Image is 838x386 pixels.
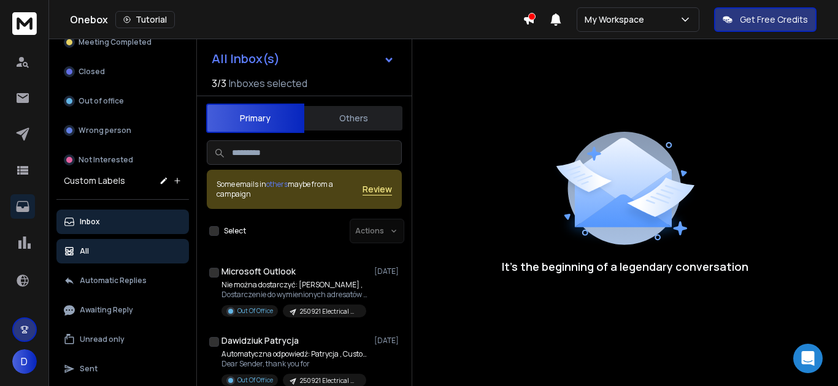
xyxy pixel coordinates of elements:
p: All [80,246,89,256]
label: Select [224,226,246,236]
p: Not Interested [79,155,133,165]
button: Closed [56,59,189,84]
button: All [56,239,189,263]
button: All Inbox(s) [202,47,404,71]
p: Unread only [80,335,125,344]
button: Primary [206,104,304,133]
h1: Dawidziuk Patrycja [221,335,299,347]
button: D [12,349,37,374]
p: Out of office [79,96,124,106]
span: 3 / 3 [212,76,226,91]
button: Get Free Credits [714,7,817,32]
button: Unread only [56,327,189,352]
div: Open Intercom Messenger [793,344,823,373]
button: Not Interested [56,148,189,172]
p: Dear Sender, thank you for [221,359,369,369]
button: Others [304,105,402,132]
p: [DATE] [374,267,402,276]
p: Awaiting Reply [80,305,133,315]
p: It’s the beginning of a legendary conversation [502,258,748,275]
p: Automatic Replies [80,276,147,286]
div: Onebox [70,11,523,28]
p: 250921 Electrical mechanical UK&EU [300,376,359,385]
h3: Custom Labels [64,175,125,187]
button: Automatic Replies [56,268,189,293]
button: Awaiting Reply [56,298,189,322]
button: Meeting Completed [56,30,189,55]
h1: All Inbox(s) [212,53,280,65]
p: Meeting Completed [79,37,152,47]
button: Review [363,183,392,195]
span: others [266,179,288,189]
button: Inbox [56,210,189,234]
div: Some emails in maybe from a campaign [217,180,363,199]
button: Out of office [56,89,189,113]
p: Inbox [80,217,100,227]
button: Sent [56,357,189,381]
p: My Workspace [585,13,649,26]
p: 250921 Electrical mechanical UK&EU [300,307,359,316]
p: Get Free Credits [740,13,808,26]
p: Out Of Office [237,376,273,385]
p: Wrong person [79,126,131,135]
button: Wrong person [56,118,189,143]
p: Nie można dostarczyć: [PERSON_NAME] , [221,280,369,290]
h3: Inboxes selected [229,76,307,91]
p: Sent [80,364,98,374]
p: [DATE] [374,336,402,346]
p: Automatyczna odpowiedź: Patrycja , Custom [221,349,369,359]
h1: Microsoft Outlook [221,265,296,278]
p: Out Of Office [237,306,273,316]
button: Tutorial [115,11,175,28]
p: Dostarczenie do wymienionych adresatów lub [221,290,369,300]
p: Closed [79,67,105,77]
